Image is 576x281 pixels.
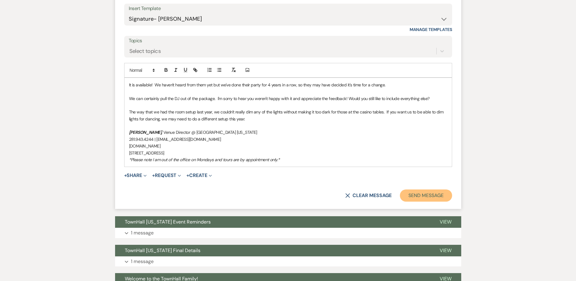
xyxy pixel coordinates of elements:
button: Share [124,173,147,178]
em: [PERSON_NAME] [129,130,162,135]
a: Manage Templates [410,27,452,32]
p: [STREET_ADDRESS] [129,150,447,156]
span: TownHall [US_STATE] Event Reminders [125,219,211,225]
p: , Venue Director @ [GEOGRAPHIC_DATA] [US_STATE] [129,129,447,136]
button: Create [186,173,212,178]
em: *Please note I am out of the office on Mondays and tours are by appointment only.* [129,157,280,162]
button: TownHall [US_STATE] Final Details [115,245,430,256]
p: [DOMAIN_NAME] [129,143,447,149]
p: The way that we had the room setup last year, we couldn't really dim any of the lights without ma... [129,109,447,122]
p: 1 message [131,229,154,237]
div: Select topics [129,47,161,55]
button: 1 message [115,256,461,267]
button: View [430,245,461,256]
button: Request [152,173,181,178]
button: Send Message [400,189,452,202]
span: + [124,173,127,178]
p: 1 message [131,258,154,265]
span: View [440,247,452,254]
label: Topics [129,36,448,45]
button: View [430,216,461,228]
p: We can certainly pull the DJ out of the package. I'm sorry to hear you weren't happy with it and ... [129,95,447,102]
button: Clear message [345,193,391,198]
span: + [186,173,189,178]
div: Insert Template [129,4,448,13]
span: TownHall [US_STATE] Final Details [125,247,200,254]
p: It is available! We haven't heard from them yet but we've done their party for 4 years in a row, ... [129,82,447,88]
button: TownHall [US_STATE] Event Reminders [115,216,430,228]
span: View [440,219,452,225]
span: + [152,173,155,178]
p: 281.943.4244 | [EMAIL_ADDRESS][DOMAIN_NAME] [129,136,447,143]
button: 1 message [115,228,461,238]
